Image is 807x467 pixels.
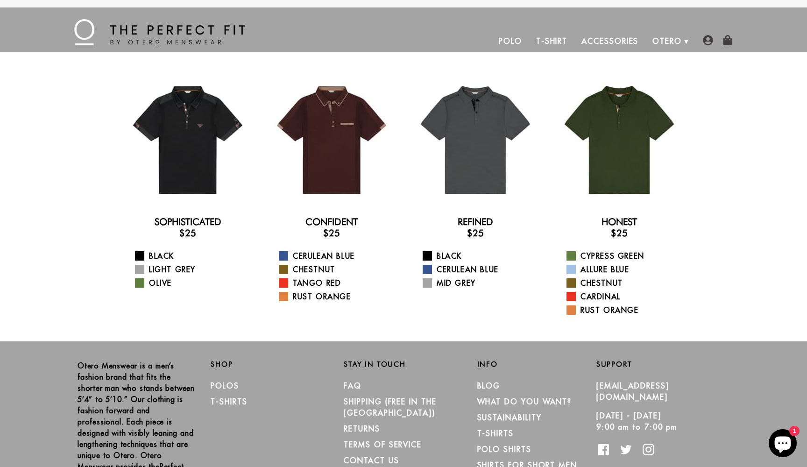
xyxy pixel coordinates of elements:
h3: $25 [123,227,252,239]
a: SHIPPING (Free in the [GEOGRAPHIC_DATA]) [344,397,436,417]
h2: Stay in Touch [344,360,463,368]
h2: Shop [211,360,330,368]
a: What Do You Want? [477,397,572,406]
a: Cypress Green [566,250,684,262]
a: Olive [135,277,252,289]
a: RETURNS [344,424,380,433]
a: Black [423,250,540,262]
h3: $25 [411,227,540,239]
a: CONTACT US [344,456,399,465]
p: [DATE] - [DATE] 9:00 am to 7:00 pm [596,410,715,432]
a: Sophisticated [155,216,221,227]
a: Confident [305,216,358,227]
a: T-Shirts [211,397,247,406]
a: [EMAIL_ADDRESS][DOMAIN_NAME] [596,381,669,402]
a: Rust Orange [566,304,684,316]
h2: Support [596,360,729,368]
a: Mid Grey [423,277,540,289]
a: Blog [477,381,501,390]
a: Allure Blue [566,264,684,275]
a: Otero [645,30,689,52]
a: T-Shirts [477,429,514,438]
a: Chestnut [566,277,684,289]
a: Cerulean Blue [423,264,540,275]
a: Sustainability [477,413,542,422]
a: Honest [602,216,637,227]
a: Refined [458,216,493,227]
a: Accessories [574,30,645,52]
h2: Info [477,360,596,368]
a: Rust Orange [279,291,396,302]
a: Chestnut [279,264,396,275]
img: user-account-icon.png [703,35,713,45]
a: TERMS OF SERVICE [344,440,422,449]
a: FAQ [344,381,361,390]
a: Polos [211,381,239,390]
h3: $25 [267,227,396,239]
inbox-online-store-chat: Shopify online store chat [766,429,800,460]
a: Black [135,250,252,262]
a: Cardinal [566,291,684,302]
img: The Perfect Fit - by Otero Menswear - Logo [74,19,245,45]
img: shopping-bag-icon.png [722,35,733,45]
h3: $25 [555,227,684,239]
a: Light Grey [135,264,252,275]
a: T-Shirt [529,30,574,52]
a: Cerulean Blue [279,250,396,262]
a: Polo [492,30,529,52]
a: Polo Shirts [477,445,531,454]
a: Tango Red [279,277,396,289]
